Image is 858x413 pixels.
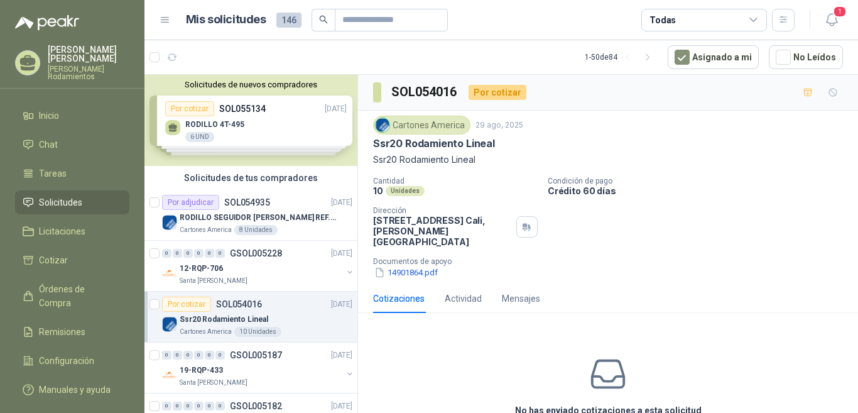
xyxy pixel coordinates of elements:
p: 19-RQP-433 [180,365,223,377]
div: 0 [183,351,193,360]
div: 0 [205,249,214,258]
span: 1 [833,6,847,18]
p: Documentos de apoyo [373,257,853,266]
p: Ssr20 Rodamiento Lineal [180,314,268,326]
div: 0 [205,402,214,410]
button: 1 [820,9,843,31]
a: 0 0 0 0 0 0 GSOL005187[DATE] Company Logo19-RQP-433Santa [PERSON_NAME] [162,348,355,388]
h3: SOL054016 [391,82,459,102]
div: 0 [194,402,204,410]
a: Cotizar [15,248,129,272]
p: SOL054016 [216,300,262,309]
div: Por adjudicar [162,195,219,210]
p: 29 ago, 2025 [475,119,523,131]
div: 0 [215,402,225,410]
p: Cantidad [373,177,538,185]
span: search [319,15,328,24]
div: Solicitudes de tus compradores [144,166,357,190]
p: Santa [PERSON_NAME] [180,276,247,286]
img: Company Logo [162,368,177,383]
a: Licitaciones [15,219,129,243]
span: Tareas [39,167,67,180]
p: Crédito 60 días [548,185,853,196]
p: Ssr20 Rodamiento Lineal [373,153,843,167]
span: 146 [276,13,301,28]
div: Por cotizar [162,297,211,312]
div: 1 - 50 de 84 [585,47,658,67]
div: 0 [183,402,193,410]
span: Configuración [39,354,94,368]
img: Company Logo [162,215,177,230]
button: Asignado a mi [668,45,759,69]
a: Solicitudes [15,190,129,214]
p: Condición de pago [548,177,853,185]
div: 10 Unidades [234,327,281,337]
p: GSOL005228 [230,249,282,258]
div: 0 [183,249,193,258]
div: 0 [215,249,225,258]
span: Chat [39,138,58,151]
a: Por cotizarSOL054016[DATE] Company LogoSsr20 Rodamiento LinealCartones America10 Unidades [144,292,357,343]
div: 0 [173,402,182,410]
div: Todas [649,13,676,27]
a: 0 0 0 0 0 0 GSOL005228[DATE] Company Logo12-RQP-706Santa [PERSON_NAME] [162,246,355,286]
div: Por cotizar [469,85,526,100]
p: [DATE] [331,350,352,361]
span: Remisiones [39,325,85,339]
div: 0 [162,402,171,410]
button: No Leídos [769,45,843,69]
span: Inicio [39,109,59,123]
button: 14901864.pdf [373,266,439,279]
a: Tareas [15,162,129,185]
div: 8 Unidades [234,225,278,235]
div: 0 [162,351,171,360]
p: GSOL005182 [230,402,282,410]
div: 0 [194,249,204,258]
a: Remisiones [15,320,129,344]
p: [DATE] [331,197,352,209]
p: [DATE] [331,299,352,311]
a: Configuración [15,349,129,373]
a: Manuales y ayuda [15,378,129,402]
div: Solicitudes de nuevos compradoresPor cotizarSOL055134[DATE] RODILLO 4T-4956 UNDPor cotizarSOL0551... [144,75,357,166]
p: Dirección [373,206,511,215]
img: Company Logo [162,266,177,281]
div: Cotizaciones [373,292,425,306]
span: Órdenes de Compra [39,282,117,310]
p: SOL054935 [224,198,270,207]
p: [PERSON_NAME] [PERSON_NAME] [48,45,129,63]
a: Inicio [15,104,129,128]
span: Solicitudes [39,195,82,209]
div: 0 [173,351,182,360]
p: Cartones America [180,327,232,337]
span: Licitaciones [39,224,85,238]
img: Company Logo [376,118,389,132]
p: [PERSON_NAME] Rodamientos [48,65,129,80]
a: Órdenes de Compra [15,277,129,315]
div: Actividad [445,292,482,306]
div: Cartones America [373,116,470,135]
p: GSOL005187 [230,351,282,360]
div: 0 [215,351,225,360]
p: Ssr20 Rodamiento Lineal [373,137,495,150]
div: 0 [162,249,171,258]
p: Cartones America [180,225,232,235]
p: 12-RQP-706 [180,263,223,275]
p: [DATE] [331,248,352,260]
a: Chat [15,133,129,157]
div: 0 [194,351,204,360]
a: Por adjudicarSOL054935[DATE] Company LogoRODILLO SEGUIDOR [PERSON_NAME] REF. NATV-17-PPA [PERSON_... [144,190,357,241]
p: Santa [PERSON_NAME] [180,378,247,388]
img: Company Logo [162,317,177,332]
p: [DATE] [331,400,352,412]
div: 0 [205,351,214,360]
span: Cotizar [39,253,68,267]
span: Manuales y ayuda [39,383,111,397]
p: RODILLO SEGUIDOR [PERSON_NAME] REF. NATV-17-PPA [PERSON_NAME] [180,212,336,224]
div: Mensajes [502,292,540,306]
h1: Mis solicitudes [186,11,266,29]
div: Unidades [386,186,425,196]
div: 0 [173,249,182,258]
img: Logo peakr [15,15,79,30]
button: Solicitudes de nuevos compradores [149,80,352,89]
